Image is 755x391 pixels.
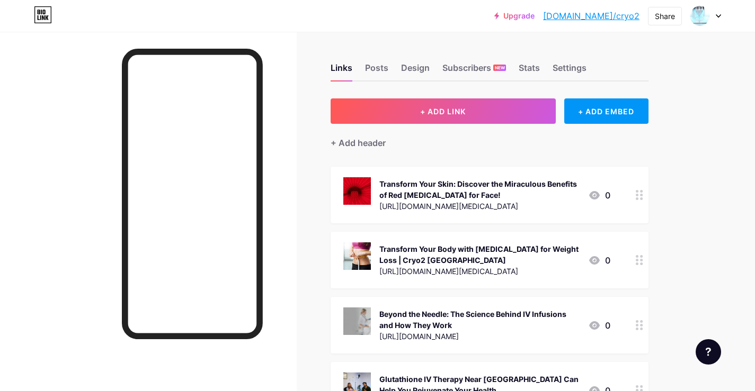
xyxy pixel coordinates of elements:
[690,6,710,26] img: Cryo2
[543,10,639,22] a: [DOMAIN_NAME]/cryo2
[379,331,580,342] div: [URL][DOMAIN_NAME]
[553,61,587,80] div: Settings
[588,319,610,332] div: 0
[343,177,371,205] img: Transform Your Skin: Discover the Miraculous Benefits of Red Light Therapy for Face!
[331,61,352,80] div: Links
[331,98,556,124] button: + ADD LINK
[365,61,388,80] div: Posts
[379,266,580,277] div: [URL][DOMAIN_NAME][MEDICAL_DATA]
[420,107,466,116] span: + ADD LINK
[494,12,535,20] a: Upgrade
[564,98,649,124] div: + ADD EMBED
[343,242,371,270] img: Transform Your Body with Cryotherapy for Weight Loss | Cryo2 India
[495,65,505,71] span: NEW
[519,61,540,80] div: Stats
[379,201,580,212] div: [URL][DOMAIN_NAME][MEDICAL_DATA]
[588,254,610,267] div: 0
[343,307,371,335] img: Beyond the Needle: The Science Behind IV Infusions and How They Work
[379,178,580,201] div: Transform Your Skin: Discover the Miraculous Benefits of Red [MEDICAL_DATA] for Face!
[588,189,610,202] div: 0
[379,243,580,266] div: Transform Your Body with [MEDICAL_DATA] for Weight Loss | Cryo2 [GEOGRAPHIC_DATA]
[331,137,386,149] div: + Add header
[379,308,580,331] div: Beyond the Needle: The Science Behind IV Infusions and How They Work
[401,61,430,80] div: Design
[655,11,675,22] div: Share
[442,61,506,80] div: Subscribers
